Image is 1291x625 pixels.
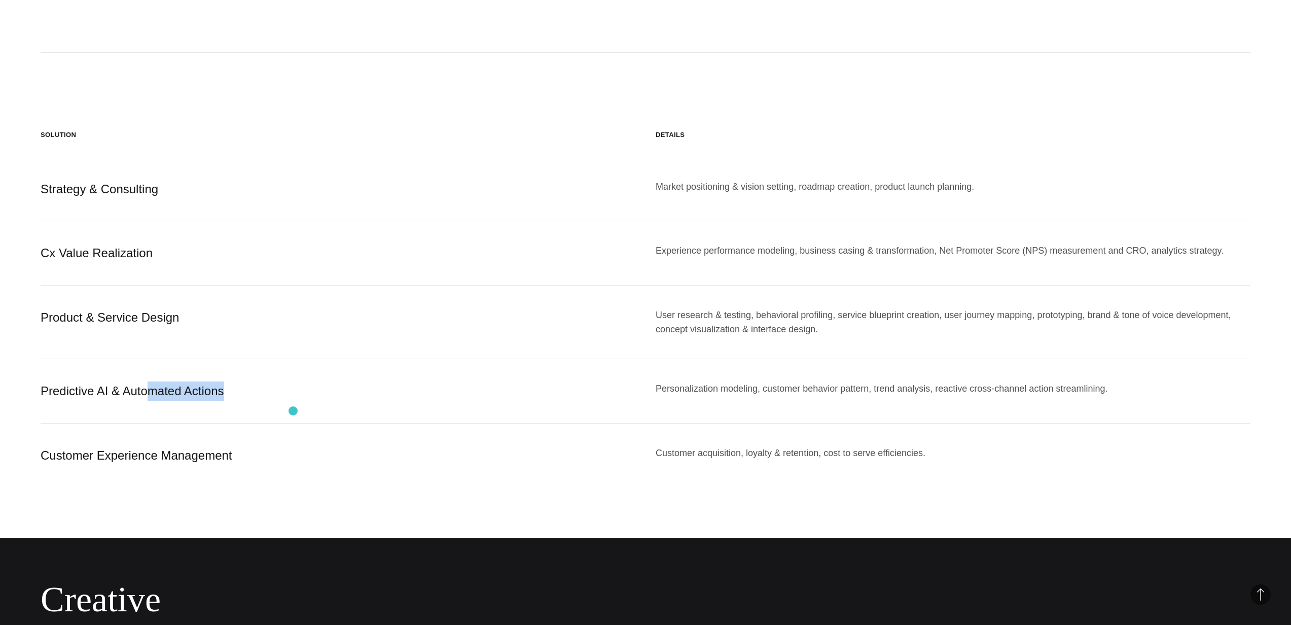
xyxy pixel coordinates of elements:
[41,580,161,619] a: Creative
[656,381,1250,401] div: Personalization modeling, customer behavior pattern, trend analysis, reactive cross-channel actio...
[41,180,635,199] div: Strategy & Consulting
[656,308,1250,336] div: User research & testing, behavioral profiling, service blueprint creation, user journey mapping, ...
[41,130,635,140] div: Solution
[1250,584,1271,605] button: Back to Top
[656,244,1250,263] div: Experience performance modeling, business casing & transformation, Net Promoter Score (NPS) measu...
[656,446,1250,465] div: Customer acquisition, loyalty & retention, cost to serve efficiencies.
[41,381,635,401] div: Predictive AI & Automated Actions
[656,130,1250,140] div: Details
[41,308,635,336] div: Product & Service Design
[656,180,1250,199] div: Market positioning & vision setting, roadmap creation, product launch planning.
[41,446,635,465] div: Customer Experience Management
[41,244,635,263] div: Cx Value Realization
